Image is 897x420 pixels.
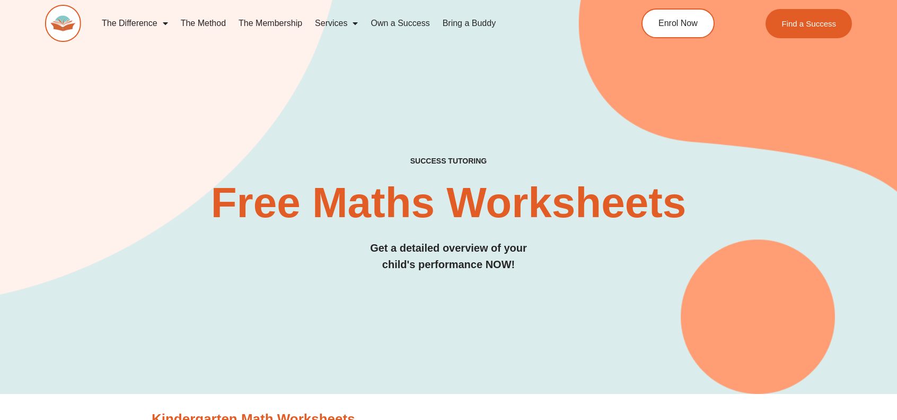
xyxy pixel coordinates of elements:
[232,11,309,36] a: The Membership
[658,19,698,28] span: Enrol Now
[95,11,174,36] a: The Difference
[782,20,837,28] span: Find a Success
[309,11,364,36] a: Services
[436,11,503,36] a: Bring a Buddy
[45,157,852,166] h4: SUCCESS TUTORING​
[45,240,852,273] h3: Get a detailed overview of your child's performance NOW!
[174,11,232,36] a: The Method
[45,182,852,224] h2: Free Maths Worksheets​
[95,11,595,36] nav: Menu
[364,11,436,36] a: Own a Success
[766,9,852,38] a: Find a Success
[641,8,715,38] a: Enrol Now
